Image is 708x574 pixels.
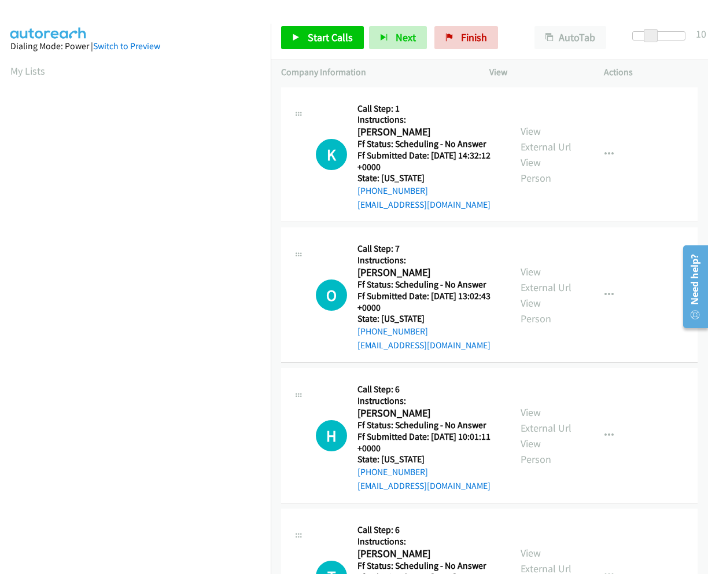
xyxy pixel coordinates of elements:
[357,431,500,454] h5: Ff Submitted Date: [DATE] 10:01:11 +0000
[357,524,500,536] h5: Call Step: 6
[461,31,487,44] span: Finish
[396,31,416,44] span: Next
[534,26,606,49] button: AutoTab
[357,340,491,351] a: [EMAIL_ADDRESS][DOMAIN_NAME]
[10,64,45,78] a: My Lists
[316,279,347,311] h1: O
[316,139,347,170] div: The call is yet to be attempted
[316,139,347,170] h1: K
[316,420,347,451] h1: H
[316,279,347,311] div: The call is yet to be attempted
[357,255,500,266] h5: Instructions:
[357,172,500,184] h5: State: [US_STATE]
[281,65,469,79] p: Company Information
[521,437,551,466] a: View Person
[521,296,551,325] a: View Person
[281,26,364,49] a: Start Calls
[316,420,347,451] div: The call is yet to be attempted
[357,114,500,126] h5: Instructions:
[93,41,160,51] a: Switch to Preview
[434,26,498,49] a: Finish
[696,26,706,42] div: 10
[357,560,500,572] h5: Ff Status: Scheduling - No Answer
[357,266,496,279] h2: [PERSON_NAME]
[521,265,571,294] a: View External Url
[357,384,500,395] h5: Call Step: 6
[357,199,491,210] a: [EMAIL_ADDRESS][DOMAIN_NAME]
[357,279,500,290] h5: Ff Status: Scheduling - No Answer
[357,150,500,172] h5: Ff Submitted Date: [DATE] 14:32:12 +0000
[357,290,500,313] h5: Ff Submitted Date: [DATE] 13:02:43 +0000
[489,65,583,79] p: View
[357,420,500,431] h5: Ff Status: Scheduling - No Answer
[357,547,496,561] h2: [PERSON_NAME]
[369,26,427,49] button: Next
[357,480,491,491] a: [EMAIL_ADDRESS][DOMAIN_NAME]
[521,406,571,435] a: View External Url
[357,407,496,420] h2: [PERSON_NAME]
[357,138,500,150] h5: Ff Status: Scheduling - No Answer
[357,103,500,115] h5: Call Step: 1
[357,395,500,407] h5: Instructions:
[357,185,428,196] a: [PHONE_NUMBER]
[357,313,500,325] h5: State: [US_STATE]
[521,156,551,185] a: View Person
[308,31,353,44] span: Start Calls
[604,65,698,79] p: Actions
[521,124,571,153] a: View External Url
[357,326,428,337] a: [PHONE_NUMBER]
[357,466,428,477] a: [PHONE_NUMBER]
[357,454,500,465] h5: State: [US_STATE]
[10,39,260,53] div: Dialing Mode: Power |
[357,126,496,139] h2: [PERSON_NAME]
[357,536,500,547] h5: Instructions:
[674,241,708,333] iframe: Resource Center
[357,243,500,255] h5: Call Step: 7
